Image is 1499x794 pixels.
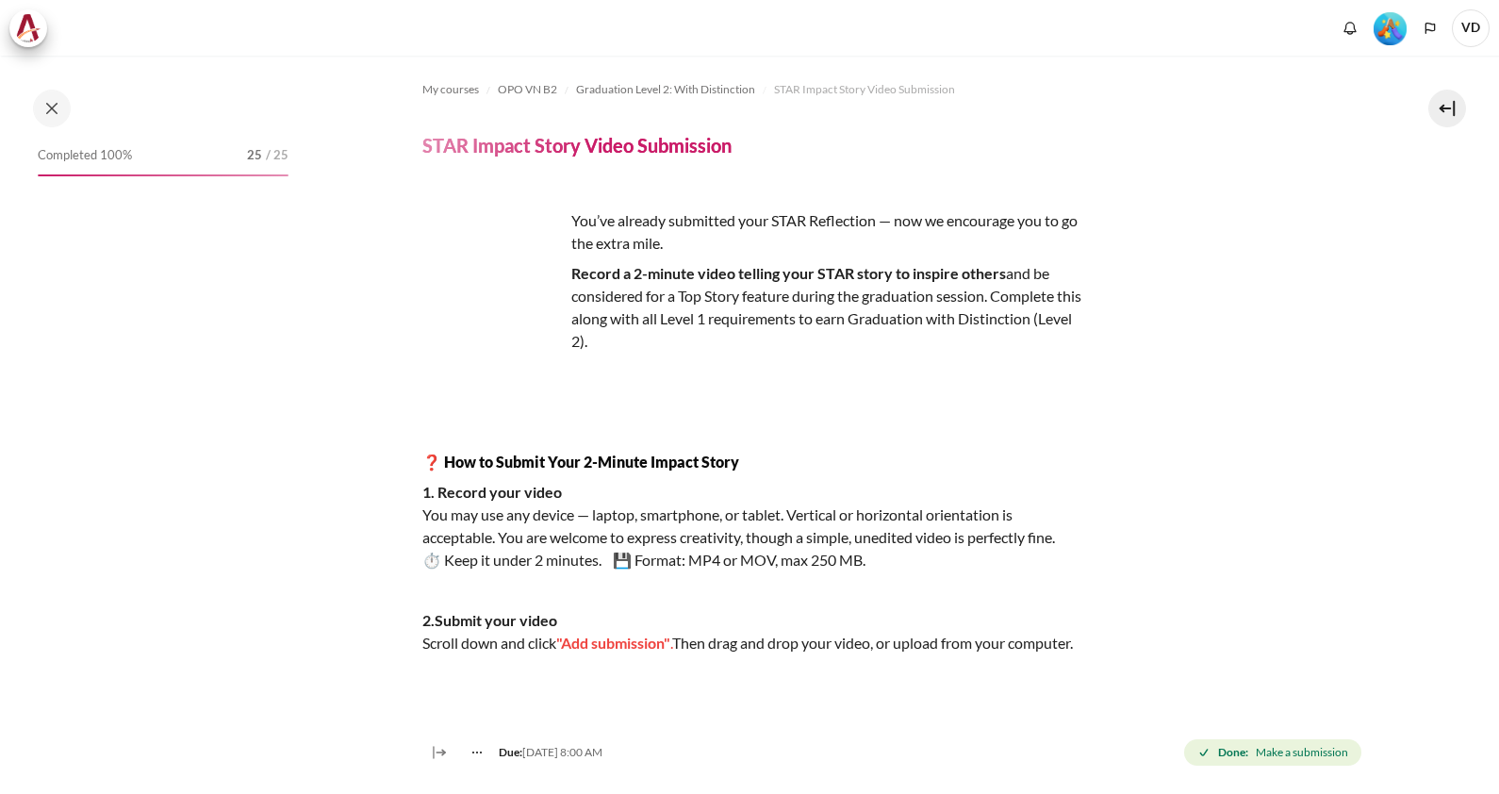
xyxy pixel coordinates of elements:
img: wsed [422,209,564,351]
span: . [670,634,672,652]
strong: Due: [499,745,522,759]
a: OPO VN B2 [498,78,557,101]
div: Level #5 [1374,10,1407,45]
a: Graduation Level 2: With Distinction [576,78,755,101]
a: User menu [1452,9,1490,47]
strong: 1. Record your video [422,483,562,501]
nav: Navigation bar [422,74,1365,105]
div: Show notification window with no new notifications [1336,14,1364,42]
strong: ❓ How to Submit Your 2-Minute Impact Story [422,453,739,471]
span: My courses [422,81,479,98]
span: Graduation Level 2: With Distinction [576,81,755,98]
div: 100% [38,174,288,176]
strong: 2.Submit your video [422,611,557,629]
button: Languages [1416,14,1444,42]
span: Completed 100% [38,146,132,165]
div: Completion requirements for STAR Impact Story Video Submission [1184,736,1364,769]
span: Make a submission [1256,744,1348,761]
img: Architeck [15,14,41,42]
a: Level #5 [1366,10,1414,45]
span: 25 [247,146,262,165]
a: My courses [422,78,479,101]
span: STAR Impact Story Video Submission [774,81,955,98]
span: / 25 [266,146,288,165]
p: You may use any device — laptop, smartphone, or tablet. Vertical or horizontal orientation is acc... [422,481,1082,571]
a: STAR Impact Story Video Submission [774,78,955,101]
img: Level #5 [1374,12,1407,45]
h4: STAR Impact Story Video Submission [422,133,732,157]
a: Architeck Architeck [9,9,57,47]
p: Scroll down and click Then drag and drop your video, or upload from your computer. [422,609,1082,654]
span: "Add submission" [556,634,670,652]
span: OPO VN B2 [498,81,557,98]
span: VD [1452,9,1490,47]
p: and be considered for a Top Story feature during the graduation session. Complete this along with... [422,262,1082,353]
div: [DATE] 8:00 AM [456,744,602,761]
p: You’ve already submitted your STAR Reflection — now we encourage you to go the extra mile. [422,209,1082,255]
strong: Done: [1218,744,1248,761]
strong: Record a 2-minute video telling your STAR story to inspire others [571,264,1006,282]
